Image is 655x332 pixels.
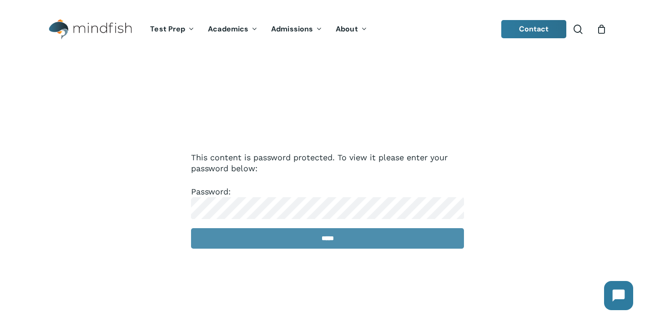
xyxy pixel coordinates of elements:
[191,187,464,212] label: Password:
[201,26,264,33] a: Academics
[519,24,549,34] span: Contact
[191,197,464,219] input: Password:
[191,152,464,186] p: This content is password protected. To view it please enter your password below:
[501,20,567,38] a: Contact
[271,24,313,34] span: Admissions
[596,24,606,34] a: Cart
[150,24,185,34] span: Test Prep
[143,26,201,33] a: Test Prep
[36,12,619,46] header: Main Menu
[595,272,642,319] iframe: Chatbot
[329,26,374,33] a: About
[143,12,373,46] nav: Main Menu
[208,24,248,34] span: Academics
[264,26,329,33] a: Admissions
[336,24,358,34] span: About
